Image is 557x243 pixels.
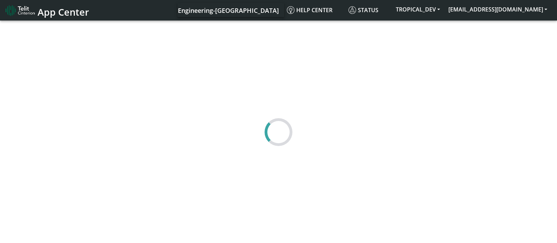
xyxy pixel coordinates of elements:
[287,6,332,14] span: Help center
[178,3,278,17] a: Your current platform instance
[348,6,356,14] img: status.svg
[6,5,35,16] img: logo-telit-cinterion-gw-new.png
[348,6,378,14] span: Status
[178,6,279,15] span: Engineering-[GEOGRAPHIC_DATA]
[346,3,392,17] a: Status
[284,3,346,17] a: Help center
[392,3,444,16] button: TROPICAL_DEV
[287,6,295,14] img: knowledge.svg
[444,3,551,16] button: [EMAIL_ADDRESS][DOMAIN_NAME]
[6,3,88,18] a: App Center
[38,6,89,18] span: App Center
